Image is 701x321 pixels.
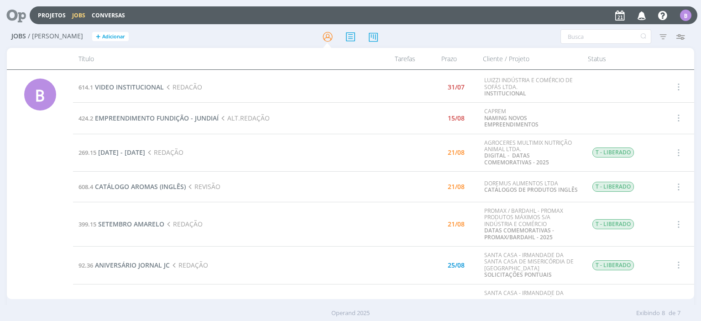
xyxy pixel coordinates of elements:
a: 269.15[DATE] - [DATE] [78,148,145,157]
span: 399.15 [78,220,96,228]
span: 92.36 [78,261,93,269]
button: Conversas [89,12,128,19]
span: 424.2 [78,114,93,122]
a: DIGITAL - DATAS COMEMORATIVAS - 2025 [484,152,549,166]
div: 21/08 [448,149,465,156]
div: LUIZZI INDÚSTRIA E COMÉRCIO DE SOFÁS LTDA. [484,77,578,97]
span: / [PERSON_NAME] [28,32,83,40]
div: 21/08 [448,221,465,227]
span: SETEMBRO AMARELO [98,220,164,228]
button: +Adicionar [92,32,129,42]
span: Jobs [11,32,26,40]
div: Tarefas [366,48,421,69]
span: REDAÇÃO [145,148,183,157]
div: 21/08 [448,184,465,190]
button: B [680,7,692,23]
span: VIDEO INSTITUCIONAL [95,83,164,91]
div: B [24,79,56,111]
a: 614.1VIDEO INSTITUCIONAL [78,83,164,91]
span: Exibindo [636,309,660,318]
div: 25/08 [448,262,465,268]
a: 399.15SETEMBRO AMARELO [78,220,164,228]
div: CAPREM [484,108,578,128]
div: PROMAX / BARDAHL - PROMAX PRODUTOS MÁXIMOS S/A INDÚSTRIA E COMÉRCIO [484,208,578,241]
button: Projetos [35,12,68,19]
a: SOLICITAÇÕES PONTUAIS [484,271,552,279]
span: 269.15 [78,148,96,157]
span: 608.4 [78,183,93,191]
span: ALT.REDAÇÃO [219,114,269,122]
span: 8 [662,309,665,318]
div: Prazo [421,48,477,69]
span: T - LIBERADO [592,147,634,158]
a: 608.4CATÁLOGO AROMAS (INGLÊS) [78,182,186,191]
span: REVISÃO [186,182,220,191]
div: 31/07 [448,84,465,90]
span: REDAÇÃO [164,220,202,228]
span: REDACÃO [164,83,202,91]
a: 92.36ANIVERSÁRIO JORNAL JC [78,261,170,269]
a: Conversas [92,11,125,19]
span: REDAÇÃO [170,261,208,269]
input: Busca [560,29,651,44]
div: Status [582,48,660,69]
a: DATAS COMEMORATIVAS - PROMAX/BARDAHL - 2025 [484,226,554,241]
div: SANTA CASA - IRMANDADE DA SANTA CASA DE MISERICÓRDIA DE [GEOGRAPHIC_DATA] [484,290,578,316]
div: SANTA CASA - IRMANDADE DA SANTA CASA DE MISERICÓRDIA DE [GEOGRAPHIC_DATA] [484,252,578,279]
span: EMPREENDIMENTO FUNDIÇÃO - JUNDIAÍ [95,114,219,122]
a: 424.2EMPREENDIMENTO FUNDIÇÃO - JUNDIAÍ [78,114,219,122]
span: 7 [677,309,680,318]
span: + [96,32,100,42]
span: Adicionar [102,34,125,40]
span: 614.1 [78,83,93,91]
span: ANIVERSÁRIO JORNAL JC [95,261,170,269]
span: T - LIBERADO [592,219,634,229]
div: 15/08 [448,115,465,121]
div: DOREMUS ALIMENTOS LTDA [484,180,578,194]
span: CATÁLOGO AROMAS (INGLÊS) [95,182,186,191]
a: Projetos [38,11,66,19]
div: Título [73,48,366,69]
div: B [680,10,691,21]
span: de [669,309,675,318]
a: NAMING NOVOS EMPREENDIMENTOS [484,114,539,128]
button: Jobs [69,12,88,19]
a: CATÁLOGOS DE PRODUTOS INGLÊS [484,186,578,194]
a: Jobs [72,11,85,19]
span: [DATE] - [DATE] [98,148,145,157]
div: AGROCERES MULTIMIX NUTRIÇÃO ANIMAL LTDA. [484,140,578,166]
a: INSTITUCIONAL [484,89,526,97]
div: Cliente / Projeto [477,48,582,69]
span: T - LIBERADO [592,182,634,192]
span: T - LIBERADO [592,260,634,270]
